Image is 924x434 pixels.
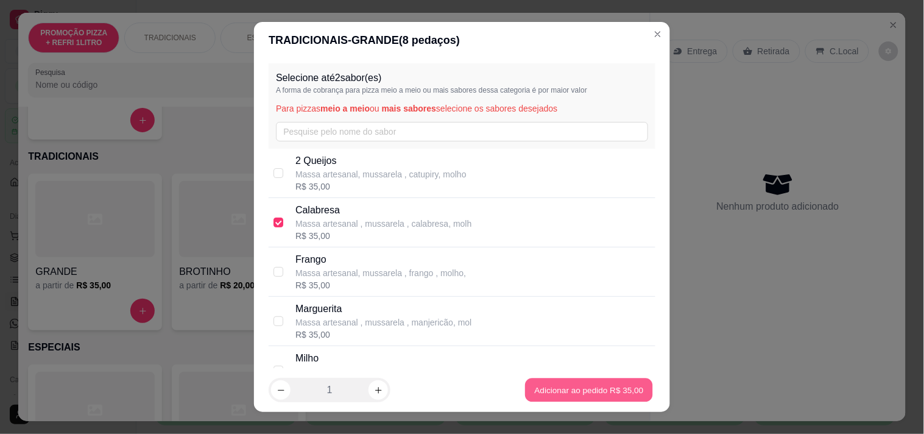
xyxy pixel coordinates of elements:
button: decrease-product-quantity [271,380,291,400]
p: Marguerita [295,302,471,316]
p: Massa artesanal, mussarela , frango , molho, [295,267,466,279]
div: R$ 35,00 [295,230,471,242]
p: Calabresa [295,203,471,218]
input: Pesquise pelo nome do sabor [276,122,648,141]
p: Massa artesanal , mussarela , calabresa, molh [295,218,471,230]
p: Massa artesanal , mussarela , manjericão, mol [295,316,471,329]
p: Selecione até 2 sabor(es) [276,71,648,85]
div: R$ 35,00 [295,329,471,341]
span: maior valor [551,86,587,94]
span: meio a meio [320,104,370,113]
p: A forma de cobrança para pizza meio a meio ou mais sabores dessa categoria é por [276,85,648,95]
button: Close [648,24,668,44]
p: Frango [295,252,466,267]
p: 2 Queijos [295,154,467,168]
div: R$ 35,00 [295,180,467,193]
p: Massa artesanal, mussarela , catupiry, molho [295,168,467,180]
p: Para pizzas ou selecione os sabores desejados [276,102,648,115]
div: R$ 35,00 [295,279,466,291]
span: mais sabores [382,104,437,113]
p: Milho [295,351,465,366]
div: TRADICIONAIS - GRANDE ( 8 pedaços) [269,32,655,49]
button: Adicionar ao pedido R$ 35,00 [526,379,654,402]
p: 1 [327,383,333,397]
button: increase-product-quantity [369,380,388,400]
p: Massa artesanal, mussarela , milho , molho , [295,366,465,378]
